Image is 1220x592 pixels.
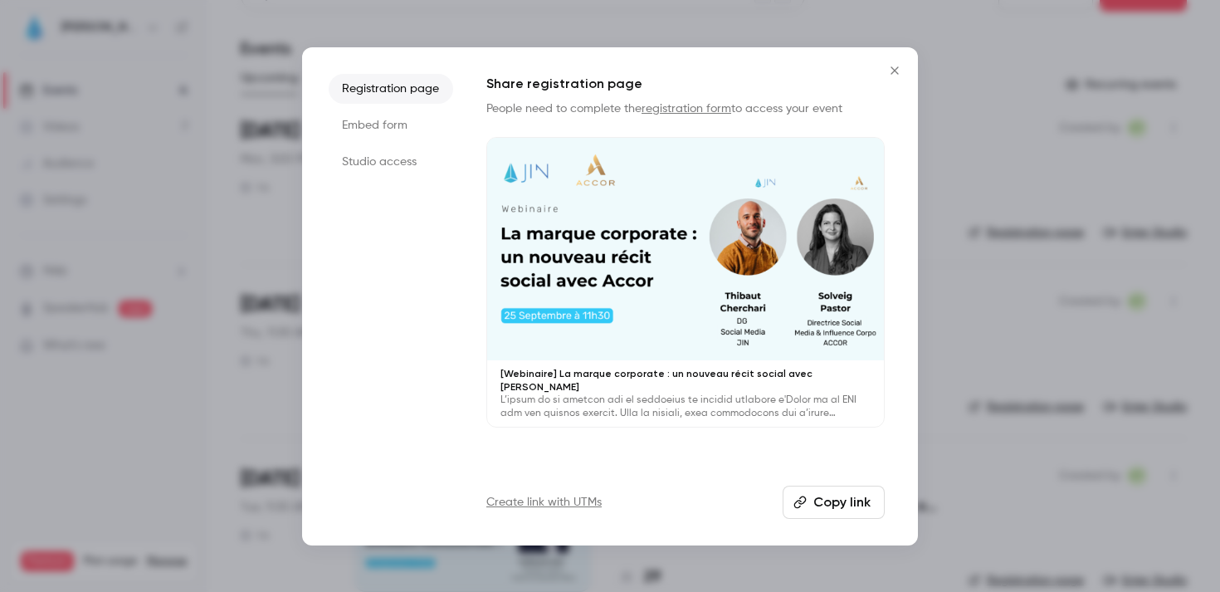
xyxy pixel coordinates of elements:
[500,367,871,394] p: [Webinaire] La marque corporate : un nouveau récit social avec [PERSON_NAME]
[486,494,602,511] a: Create link with UTMs
[486,137,885,428] a: [Webinaire] La marque corporate : un nouveau récit social avec [PERSON_NAME]L’ipsum do si ametcon...
[329,110,453,140] li: Embed form
[642,103,731,115] a: registration form
[486,74,885,94] h1: Share registration page
[500,394,871,420] p: L’ipsum do si ametcon adi el seddoeius te incidid utlabore e'Dolor ma al ENI adm ven quisnos exer...
[783,486,885,519] button: Copy link
[486,100,885,117] p: People need to complete the to access your event
[329,74,453,104] li: Registration page
[878,54,911,87] button: Close
[329,147,453,177] li: Studio access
